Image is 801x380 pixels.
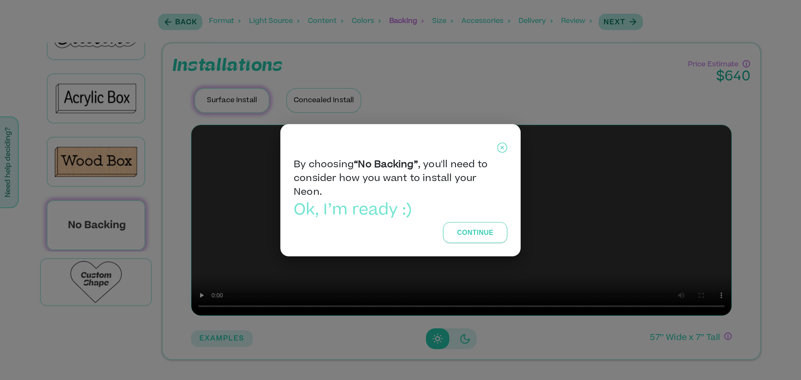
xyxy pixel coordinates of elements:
b: “No Backing” [354,160,418,169]
p: By choosing , you'll need to consider how you want to install your Neon. [294,158,507,199]
p: Ok, I’m ready :) [294,199,507,222]
iframe: Chat Widget [759,340,801,380]
button: Continue [443,222,507,243]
